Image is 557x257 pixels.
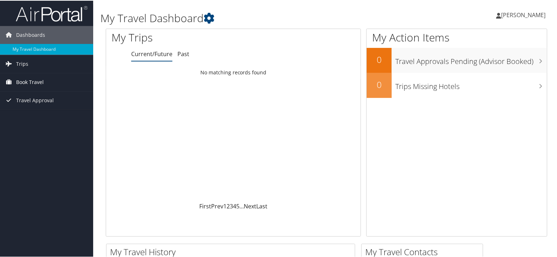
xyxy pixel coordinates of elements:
span: Book Travel [16,73,44,90]
a: First [199,202,211,209]
span: [PERSON_NAME] [501,10,546,18]
a: Last [256,202,267,209]
span: … [239,202,244,209]
h3: Trips Missing Hotels [395,77,547,91]
a: 4 [233,202,236,209]
img: airportal-logo.png [16,5,87,21]
h1: My Travel Dashboard [100,10,402,25]
span: Travel Approval [16,91,54,109]
a: 2 [227,202,230,209]
a: Current/Future [131,49,172,57]
a: 1 [223,202,227,209]
a: 0Trips Missing Hotels [367,72,547,97]
a: 5 [236,202,239,209]
span: Dashboards [16,25,45,43]
a: 0Travel Approvals Pending (Advisor Booked) [367,47,547,72]
a: Past [177,49,189,57]
span: Trips [16,54,28,72]
h2: 0 [367,78,392,90]
a: 3 [230,202,233,209]
td: No matching records found [106,65,361,78]
h3: Travel Approvals Pending (Advisor Booked) [395,52,547,66]
h1: My Action Items [367,29,547,44]
a: [PERSON_NAME] [496,4,553,25]
h2: 0 [367,53,392,65]
a: Prev [211,202,223,209]
h1: My Trips [111,29,249,44]
a: Next [244,202,256,209]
